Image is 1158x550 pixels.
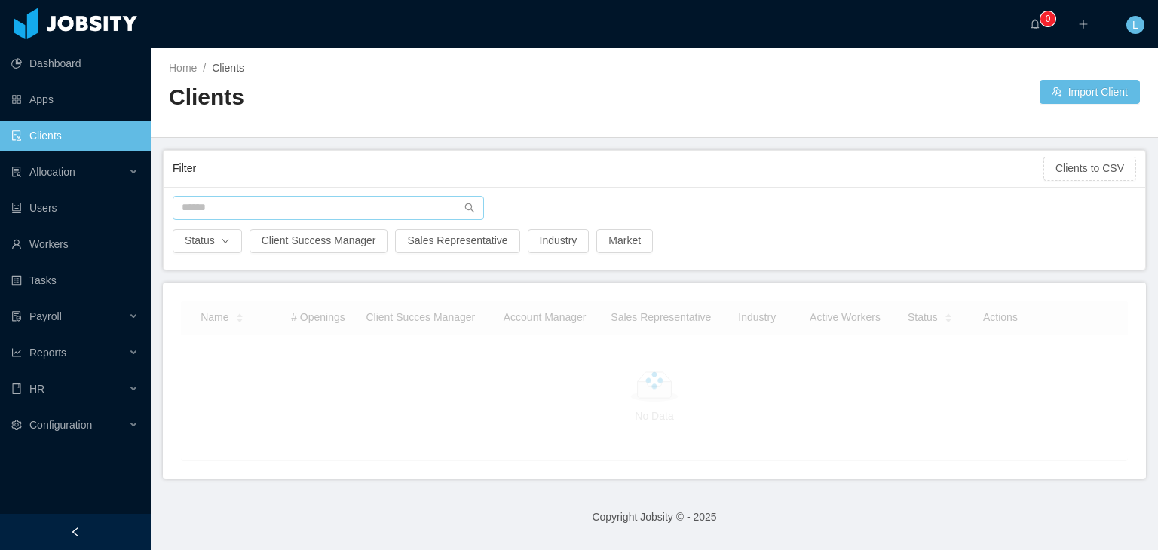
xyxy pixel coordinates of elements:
[29,166,75,178] span: Allocation
[11,48,139,78] a: icon: pie-chartDashboard
[11,311,22,322] i: icon: file-protect
[1040,11,1055,26] sup: 0
[596,229,653,253] button: Market
[395,229,519,253] button: Sales Representative
[29,347,66,359] span: Reports
[11,347,22,358] i: icon: line-chart
[1040,80,1140,104] button: icon: usergroup-addImport Client
[169,62,197,74] a: Home
[464,203,475,213] i: icon: search
[203,62,206,74] span: /
[1132,16,1138,34] span: L
[173,154,1043,182] div: Filter
[29,383,44,395] span: HR
[250,229,388,253] button: Client Success Manager
[11,229,139,259] a: icon: userWorkers
[11,84,139,115] a: icon: appstoreApps
[173,229,242,253] button: Statusicon: down
[11,265,139,295] a: icon: profileTasks
[1030,19,1040,29] i: icon: bell
[11,383,22,394] i: icon: book
[212,62,244,74] span: Clients
[29,310,62,322] span: Payroll
[11,420,22,430] i: icon: setting
[528,229,590,253] button: Industry
[1043,157,1136,181] button: Clients to CSV
[29,419,92,431] span: Configuration
[169,82,654,113] h2: Clients
[11,193,139,223] a: icon: robotUsers
[11,121,139,151] a: icon: auditClients
[151,491,1158,543] footer: Copyright Jobsity © - 2025
[1078,19,1089,29] i: icon: plus
[11,167,22,177] i: icon: solution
